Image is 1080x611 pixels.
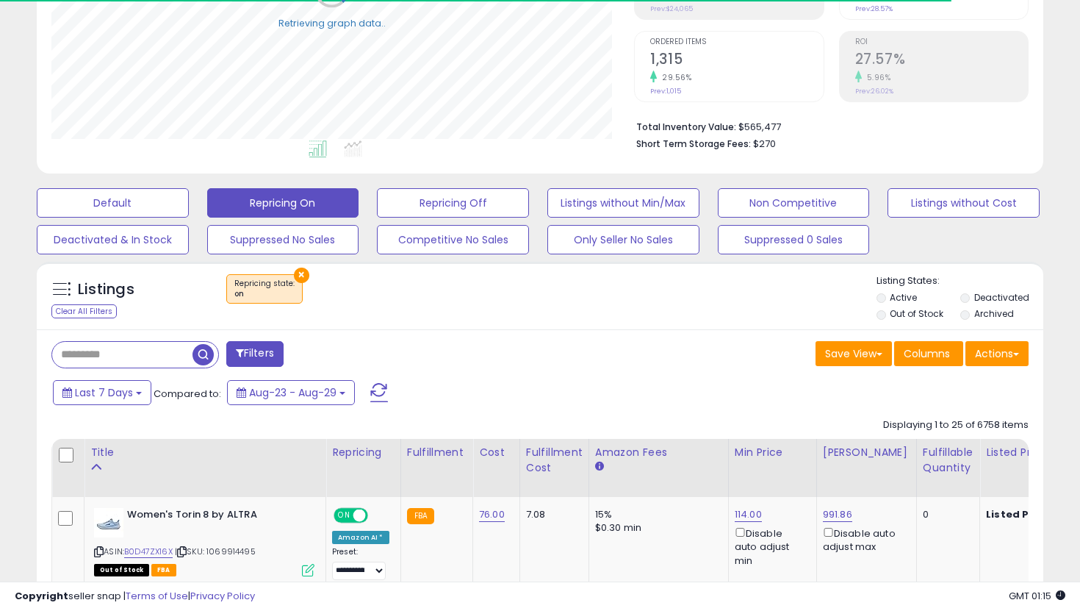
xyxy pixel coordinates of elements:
[366,510,389,522] span: OFF
[278,16,386,29] div: Retrieving graph data..
[37,225,189,254] button: Deactivated & In Stock
[126,589,188,603] a: Terms of Use
[923,508,968,521] div: 0
[595,508,717,521] div: 15%
[190,589,255,603] a: Privacy Policy
[377,188,529,218] button: Repricing Off
[127,508,306,526] b: Women's Torin 8 by ALTRA
[377,225,529,254] button: Competitive No Sales
[15,590,255,604] div: seller snap | |
[526,508,577,521] div: 7.08
[51,304,117,318] div: Clear All Filters
[986,507,1053,521] b: Listed Price:
[650,87,681,96] small: Prev: 1,015
[94,508,314,575] div: ASIN:
[94,564,149,576] span: All listings that are currently out of stock and unavailable for purchase on Amazon
[894,341,963,366] button: Columns
[332,547,389,580] div: Preset:
[595,460,604,474] small: Amazon Fees.
[332,531,389,544] div: Amazon AI *
[15,589,68,603] strong: Copyright
[823,507,852,522] a: 991.86
[823,525,905,554] div: Disable auto adjust max
[904,346,950,361] span: Columns
[965,341,1029,366] button: Actions
[855,51,1028,71] h2: 27.57%
[650,38,823,46] span: Ordered Items
[753,137,776,151] span: $270
[294,268,309,283] button: ×
[479,507,505,522] a: 76.00
[78,279,134,300] h5: Listings
[175,546,256,557] span: | SKU: 1069914495
[636,137,751,150] b: Short Term Storage Fees:
[718,188,870,218] button: Non Competitive
[650,4,693,13] small: Prev: $24,065
[335,510,353,522] span: ON
[855,4,893,13] small: Prev: 28.57%
[407,445,467,460] div: Fulfillment
[53,380,151,405] button: Last 7 Days
[718,225,870,254] button: Suppressed 0 Sales
[207,225,359,254] button: Suppressed No Sales
[124,546,173,558] a: B0D47ZX16X
[735,507,762,522] a: 114.00
[595,521,717,535] div: $0.30 min
[37,188,189,218] button: Default
[974,307,1014,320] label: Archived
[1009,589,1065,603] span: 2025-09-6 01:15 GMT
[226,341,284,367] button: Filters
[923,445,973,476] div: Fulfillable Quantity
[547,188,699,218] button: Listings without Min/Max
[234,289,295,299] div: on
[855,87,893,96] small: Prev: 26.02%
[890,291,917,304] label: Active
[888,188,1040,218] button: Listings without Cost
[636,121,736,133] b: Total Inventory Value:
[876,274,1044,288] p: Listing States:
[883,418,1029,432] div: Displaying 1 to 25 of 6758 items
[407,508,434,524] small: FBA
[636,117,1018,135] li: $565,477
[595,445,722,460] div: Amazon Fees
[479,445,514,460] div: Cost
[151,564,176,576] span: FBA
[249,385,336,400] span: Aug-23 - Aug-29
[890,307,943,320] label: Out of Stock
[227,380,355,405] button: Aug-23 - Aug-29
[974,291,1029,304] label: Deactivated
[657,72,691,83] small: 29.56%
[94,508,123,537] img: 31Q+6mlwMML._SL40_.jpg
[332,445,395,460] div: Repricing
[154,387,221,401] span: Compared to:
[75,385,133,400] span: Last 7 Days
[855,38,1028,46] span: ROI
[735,445,810,460] div: Min Price
[823,445,910,460] div: [PERSON_NAME]
[650,51,823,71] h2: 1,315
[547,225,699,254] button: Only Seller No Sales
[90,445,320,460] div: Title
[862,72,891,83] small: 5.96%
[234,278,295,300] span: Repricing state :
[207,188,359,218] button: Repricing On
[735,525,805,568] div: Disable auto adjust min
[816,341,892,366] button: Save View
[526,445,583,476] div: Fulfillment Cost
